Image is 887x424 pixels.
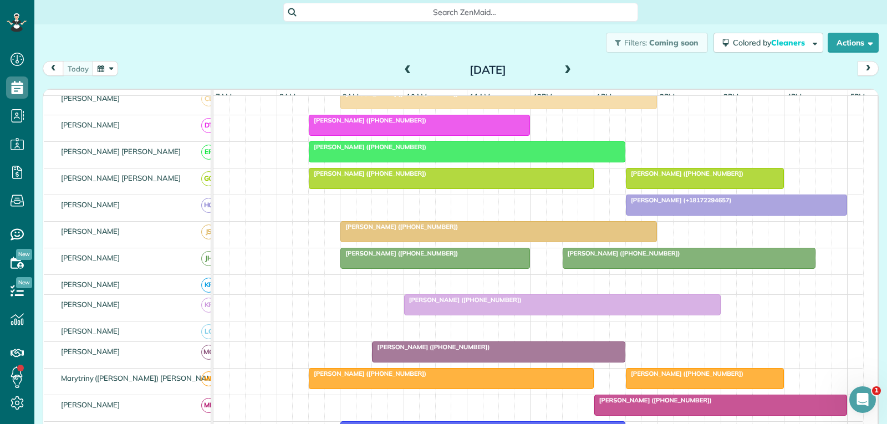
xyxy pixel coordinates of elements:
span: 12pm [531,92,555,101]
span: [PERSON_NAME] [59,253,123,262]
span: 3pm [721,92,741,101]
span: [PERSON_NAME] [59,227,123,236]
span: Filters: [624,38,648,48]
span: ME [201,371,216,386]
span: 7am [213,92,234,101]
span: [PERSON_NAME] [59,326,123,335]
span: 5pm [848,92,868,101]
span: CL [201,91,216,106]
span: [PERSON_NAME] ([PHONE_NUMBER]) [308,143,427,151]
span: [PERSON_NAME] [59,300,123,309]
span: DT [201,118,216,133]
span: [PERSON_NAME] ([PHONE_NUMBER]) [594,396,712,404]
span: New [16,249,32,260]
button: next [858,61,879,76]
span: [PERSON_NAME] ([PHONE_NUMBER]) [625,370,744,377]
span: [PERSON_NAME] [59,120,123,129]
span: KR [201,298,216,313]
span: Colored by [733,38,809,48]
span: [PERSON_NAME] ([PHONE_NUMBER]) [308,370,427,377]
span: [PERSON_NAME] ([PHONE_NUMBER]) [308,170,427,177]
span: JS [201,224,216,239]
span: [PERSON_NAME] [PERSON_NAME] [59,147,183,156]
span: 8am [277,92,298,101]
button: today [63,61,94,76]
span: Marytriny ([PERSON_NAME]) [PERSON_NAME] [59,374,221,382]
span: [PERSON_NAME] ([PHONE_NUMBER]) [340,249,458,257]
span: GG [201,171,216,186]
span: KR [201,278,216,293]
span: 1 [872,386,881,395]
span: [PERSON_NAME] [59,347,123,356]
span: [PERSON_NAME] ([PHONE_NUMBER]) [371,343,490,351]
button: prev [43,61,64,76]
span: New [16,277,32,288]
span: [PERSON_NAME] [59,200,123,209]
span: 9am [340,92,361,101]
span: 11am [467,92,492,101]
button: Actions [828,33,879,53]
span: [PERSON_NAME] [59,280,123,289]
span: [PERSON_NAME] [59,94,123,103]
span: Cleaners [771,38,807,48]
button: Colored byCleaners [713,33,823,53]
span: [PERSON_NAME] ([PHONE_NUMBER]) [404,296,522,304]
span: 4pm [784,92,804,101]
span: HG [201,198,216,213]
iframe: Intercom live chat [849,386,876,413]
span: [PERSON_NAME] ([PHONE_NUMBER]) [625,170,744,177]
span: [PERSON_NAME] (+18172294657) [625,196,732,204]
span: 2pm [657,92,677,101]
span: JH [201,251,216,266]
span: [PERSON_NAME] [59,400,123,409]
span: 10am [404,92,429,101]
span: [PERSON_NAME] [PERSON_NAME] [59,173,183,182]
span: MG [201,345,216,360]
span: ML [201,398,216,413]
span: [PERSON_NAME] ([PHONE_NUMBER]) [340,223,458,231]
span: Coming soon [649,38,699,48]
span: [PERSON_NAME] ([PHONE_NUMBER]) [308,116,427,124]
h2: [DATE] [419,64,557,76]
span: 1pm [594,92,614,101]
span: [PERSON_NAME] ([PHONE_NUMBER]) [562,249,681,257]
span: LC [201,324,216,339]
span: EP [201,145,216,160]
